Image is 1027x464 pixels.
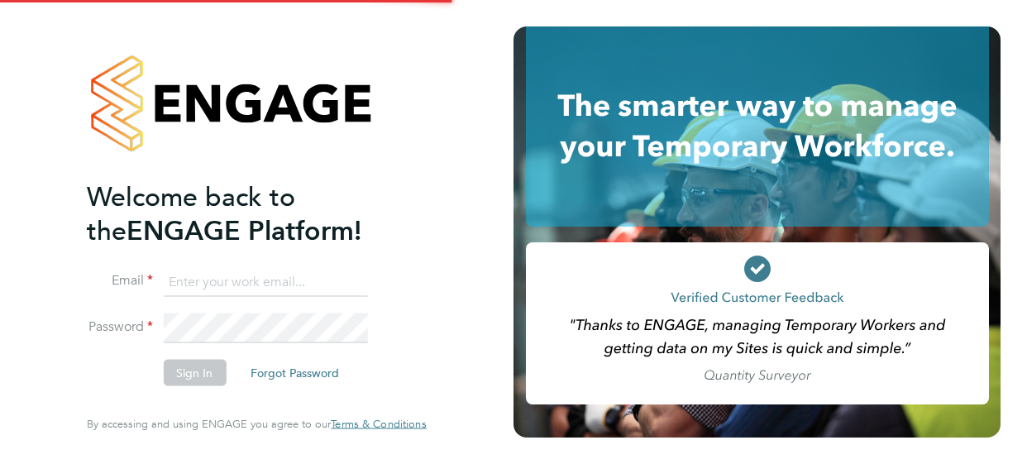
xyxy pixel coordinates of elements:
span: By accessing and using ENGAGE you agree to our [87,417,426,431]
a: Terms & Conditions [331,418,426,431]
span: Welcome back to the [87,180,295,246]
button: Forgot Password [237,360,352,386]
span: Terms & Conditions [331,417,426,431]
h2: ENGAGE Platform! [87,179,409,247]
label: Email [87,272,153,289]
label: Password [87,318,153,336]
input: Enter your work email... [163,267,367,297]
button: Sign In [163,360,226,386]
